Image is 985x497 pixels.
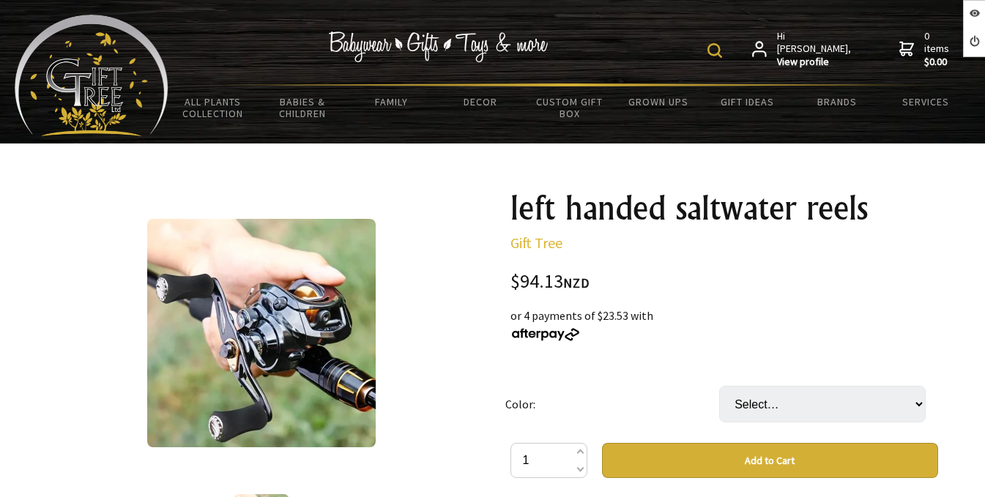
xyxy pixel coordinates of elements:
[525,86,614,129] a: Custom Gift Box
[505,365,719,443] td: Color:
[924,29,952,69] span: 0 items
[328,31,548,62] img: Babywear - Gifts - Toys & more
[707,43,722,58] img: product search
[15,15,168,136] img: Babyware - Gifts - Toys and more...
[147,219,376,447] img: left handed saltwater reels
[881,86,970,117] a: Services
[899,30,952,69] a: 0 items$0.00
[510,272,938,292] div: $94.13
[602,443,938,478] button: Add to Cart
[346,86,436,117] a: Family
[258,86,347,129] a: Babies & Children
[168,86,258,129] a: All Plants Collection
[703,86,792,117] a: Gift Ideas
[510,190,938,225] h1: left handed saltwater reels
[510,328,581,341] img: Afterpay
[777,30,852,69] span: Hi [PERSON_NAME],
[924,56,952,69] strong: $0.00
[614,86,703,117] a: Grown Ups
[436,86,525,117] a: Decor
[752,30,852,69] a: Hi [PERSON_NAME],View profile
[777,56,852,69] strong: View profile
[510,233,562,252] a: Gift Tree
[510,307,938,342] div: or 4 payments of $23.53 with
[563,274,590,291] span: NZD
[792,86,882,117] a: Brands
